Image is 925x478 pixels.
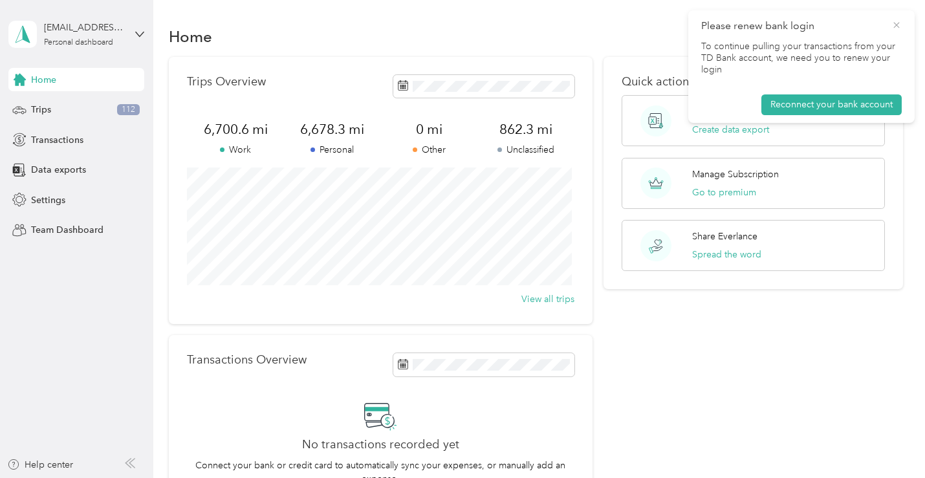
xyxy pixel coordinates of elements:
p: Trips Overview [187,75,266,89]
span: Transactions [31,133,83,147]
div: Personal dashboard [44,39,113,47]
span: 0 mi [380,120,477,138]
button: Go to premium [692,186,756,199]
p: Please renew bank login [701,18,882,34]
p: Work [187,143,284,157]
h2: No transactions recorded yet [302,438,459,451]
p: To continue pulling your transactions from your TD Bank account, we need you to renew your login [701,41,902,76]
div: [EMAIL_ADDRESS][DOMAIN_NAME] [44,21,125,34]
p: Personal [284,143,381,157]
span: 6,700.6 mi [187,120,284,138]
span: Home [31,73,56,87]
span: 6,678.3 mi [284,120,381,138]
span: Team Dashboard [31,223,103,237]
button: View all trips [521,292,574,306]
span: Settings [31,193,65,207]
p: Transactions Overview [187,353,307,367]
span: Trips [31,103,51,116]
p: Unclassified [477,143,574,157]
iframe: Everlance-gr Chat Button Frame [853,406,925,478]
button: Create data export [692,123,769,136]
button: Spread the word [692,248,761,261]
span: 112 [117,104,140,116]
p: Other [380,143,477,157]
p: Manage Subscription [692,168,779,181]
p: Share Everlance [692,230,757,243]
span: 862.3 mi [477,120,574,138]
h1: Home [169,30,212,43]
span: Data exports [31,163,86,177]
p: Quick actions [622,75,884,89]
button: Help center [7,458,73,472]
button: Reconnect your bank account [761,94,902,115]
